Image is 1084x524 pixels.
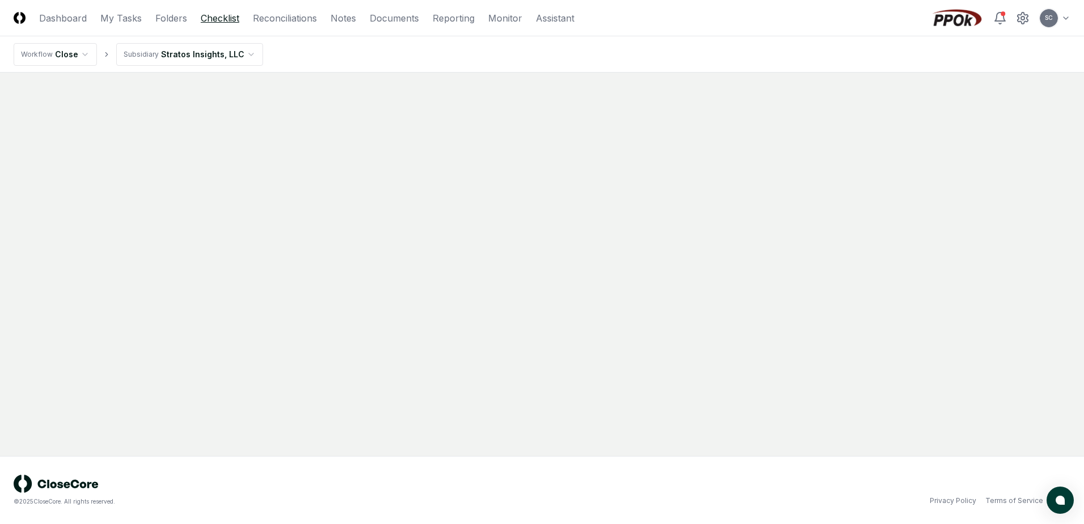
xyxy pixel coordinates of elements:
div: Workflow [21,49,53,60]
img: Logo [14,12,26,24]
nav: breadcrumb [14,43,263,66]
a: Reporting [433,11,475,25]
button: SC [1039,8,1059,28]
a: Documents [370,11,419,25]
img: PPOk logo [930,9,984,27]
span: SC [1045,14,1053,22]
a: Notes [331,11,356,25]
a: Dashboard [39,11,87,25]
a: Monitor [488,11,522,25]
a: Folders [155,11,187,25]
a: Privacy Policy [930,496,976,506]
a: Checklist [201,11,239,25]
a: Reconciliations [253,11,317,25]
button: atlas-launcher [1047,487,1074,514]
img: logo [14,475,99,493]
a: My Tasks [100,11,142,25]
div: Subsidiary [124,49,159,60]
a: Assistant [536,11,574,25]
a: Terms of Service [985,496,1043,506]
div: © 2025 CloseCore. All rights reserved. [14,497,542,506]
